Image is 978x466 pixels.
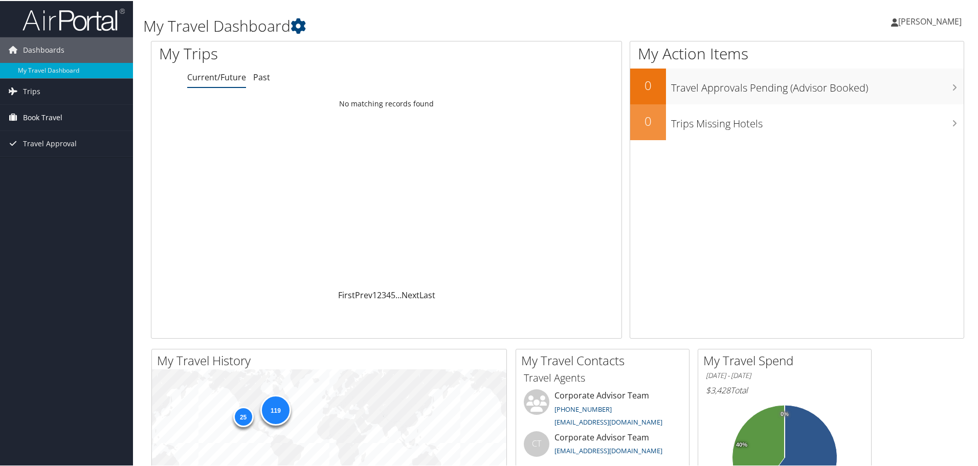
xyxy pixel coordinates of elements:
a: [EMAIL_ADDRESS][DOMAIN_NAME] [554,416,662,426]
h2: My Travel Spend [703,351,871,368]
a: 0Travel Approvals Pending (Advisor Booked) [630,68,964,103]
div: 25 [233,405,253,426]
span: [PERSON_NAME] [898,15,962,26]
div: CT [524,430,549,456]
img: airportal-logo.png [23,7,125,31]
a: 2 [377,289,382,300]
h1: My Trips [159,42,418,63]
a: Prev [355,289,372,300]
a: 3 [382,289,386,300]
span: Dashboards [23,36,64,62]
div: 119 [260,394,291,425]
li: Corporate Advisor Team [519,388,686,430]
h1: My Travel Dashboard [143,14,696,36]
h2: My Travel Contacts [521,351,689,368]
a: 5 [391,289,395,300]
a: Next [402,289,419,300]
a: Current/Future [187,71,246,82]
span: … [395,289,402,300]
h3: Travel Approvals Pending (Advisor Booked) [671,75,964,94]
a: 4 [386,289,391,300]
a: First [338,289,355,300]
li: Corporate Advisor Team [519,430,686,463]
tspan: 40% [736,441,747,447]
h2: My Travel History [157,351,506,368]
span: Trips [23,78,40,103]
a: [PERSON_NAME] [891,5,972,36]
a: 0Trips Missing Hotels [630,103,964,139]
h6: Total [706,384,863,395]
a: Last [419,289,435,300]
h1: My Action Items [630,42,964,63]
a: 1 [372,289,377,300]
h2: 0 [630,76,666,93]
span: Travel Approval [23,130,77,156]
tspan: 0% [781,410,789,416]
h2: 0 [630,112,666,129]
h3: Travel Agents [524,370,681,384]
td: No matching records found [151,94,621,112]
a: Past [253,71,270,82]
a: [PHONE_NUMBER] [554,404,612,413]
h3: Trips Missing Hotels [671,110,964,130]
a: [EMAIL_ADDRESS][DOMAIN_NAME] [554,445,662,454]
span: Book Travel [23,104,62,129]
span: $3,428 [706,384,730,395]
h6: [DATE] - [DATE] [706,370,863,380]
